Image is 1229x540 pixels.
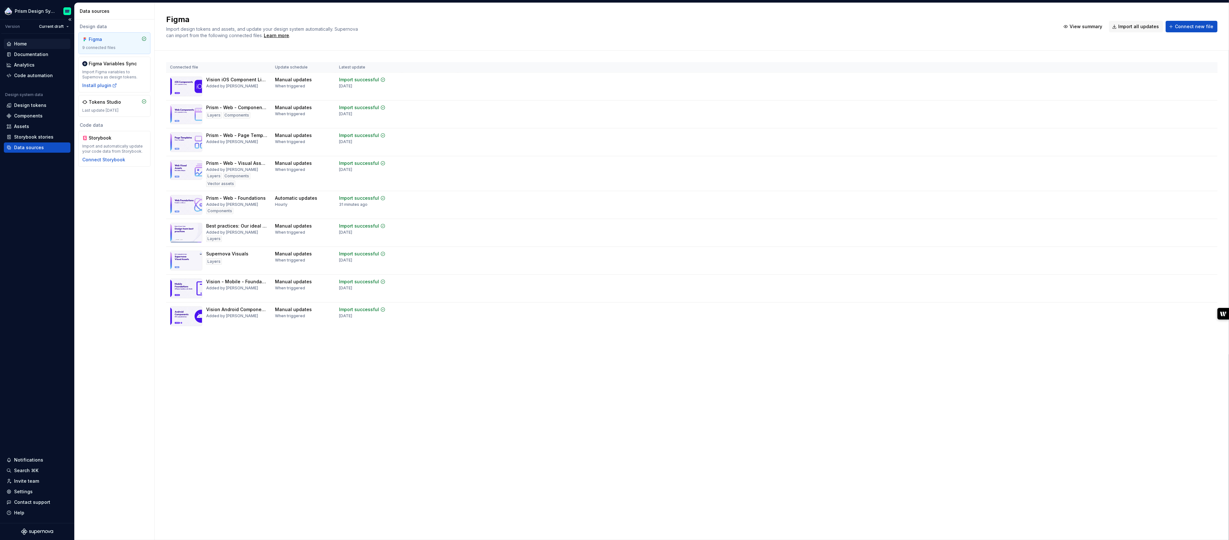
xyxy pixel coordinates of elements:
[206,112,222,118] div: Layers
[206,202,258,207] div: Added by [PERSON_NAME]
[78,23,150,30] div: Design data
[264,32,289,39] a: Learn more
[14,488,33,495] div: Settings
[275,306,312,313] div: Manual updates
[1,4,73,18] button: Prism Design SystemEmiliano Rodriguez
[36,22,72,31] button: Current draft
[275,104,312,111] div: Manual updates
[4,455,70,465] button: Notifications
[206,278,267,285] div: Vision - Mobile - Foundation
[206,251,248,257] div: Supernova Visuals
[206,195,266,201] div: Prism - Web - Foundations
[14,72,53,79] div: Code automation
[166,62,271,73] th: Connected file
[82,69,147,80] div: Import Figma variables to Supernova as design tokens.
[63,7,71,15] img: Emiliano Rodriguez
[14,510,24,516] div: Help
[275,132,312,139] div: Manual updates
[339,306,379,313] div: Import successful
[339,111,352,117] div: [DATE]
[275,251,312,257] div: Manual updates
[339,286,352,291] div: [DATE]
[166,14,1053,25] h2: Figma
[275,278,312,285] div: Manual updates
[14,113,43,119] div: Components
[4,7,12,15] img: 106765b7-6fc4-4b5d-8be0-32f944830029.png
[339,313,352,318] div: [DATE]
[339,258,352,263] div: [DATE]
[275,84,305,89] div: When triggered
[14,457,43,463] div: Notifications
[1166,21,1217,32] button: Connect new file
[206,306,267,313] div: Vision Android Component Library
[275,167,305,172] div: When triggered
[82,45,147,50] div: 9 connected files
[223,173,250,179] div: Components
[339,132,379,139] div: Import successful
[21,528,53,535] svg: Supernova Logo
[4,60,70,70] a: Analytics
[263,33,290,38] span: .
[275,195,317,201] div: Automatic updates
[4,70,70,81] a: Code automation
[206,104,267,111] div: Prism - Web - Component Library
[15,8,56,14] div: Prism Design System
[5,24,20,29] div: Version
[4,121,70,132] a: Assets
[14,51,48,58] div: Documentation
[206,167,258,172] div: Added by [PERSON_NAME]
[339,167,352,172] div: [DATE]
[206,132,267,139] div: Prism - Web - Page Templates
[275,160,312,166] div: Manual updates
[78,131,150,167] a: StorybookImport and automatically update your code data from Storybook.Connect Storybook
[89,99,121,105] div: Tokens Studio
[339,251,379,257] div: Import successful
[275,223,312,229] div: Manual updates
[1109,21,1163,32] button: Import all updates
[82,144,147,154] div: Import and automatically update your code data from Storybook.
[78,95,150,117] a: Tokens StudioLast update [DATE]
[14,478,39,484] div: Invite team
[275,258,305,263] div: When triggered
[39,24,64,29] span: Current draft
[275,286,305,291] div: When triggered
[335,62,402,73] th: Latest update
[1060,21,1106,32] button: View summary
[206,181,235,187] div: Vector assets
[339,202,368,207] div: 31 minutes ago
[339,84,352,89] div: [DATE]
[275,313,305,318] div: When triggered
[4,39,70,49] a: Home
[339,278,379,285] div: Import successful
[82,157,125,163] div: Connect Storybook
[82,108,147,113] div: Last update [DATE]
[14,102,46,109] div: Design tokens
[206,160,267,166] div: Prism - Web - Visual Assets
[275,111,305,117] div: When triggered
[271,62,335,73] th: Update schedule
[4,508,70,518] button: Help
[89,60,137,67] div: Figma Variables Sync
[166,26,359,38] span: Import design tokens and assets, and update your design system automatically. Supernova can impor...
[275,202,287,207] div: Hourly
[14,134,53,140] div: Storybook stories
[1070,23,1102,30] span: View summary
[339,104,379,111] div: Import successful
[206,77,267,83] div: Vision iOS Component Library
[65,15,74,24] button: Collapse sidebar
[206,230,258,235] div: Added by [PERSON_NAME]
[4,487,70,497] a: Settings
[14,499,50,505] div: Contact support
[4,49,70,60] a: Documentation
[82,82,117,89] button: Install plugin
[4,142,70,153] a: Data sources
[80,8,152,14] div: Data sources
[339,160,379,166] div: Import successful
[14,62,35,68] div: Analytics
[4,100,70,110] a: Design tokens
[4,465,70,476] button: Search ⌘K
[78,122,150,128] div: Code data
